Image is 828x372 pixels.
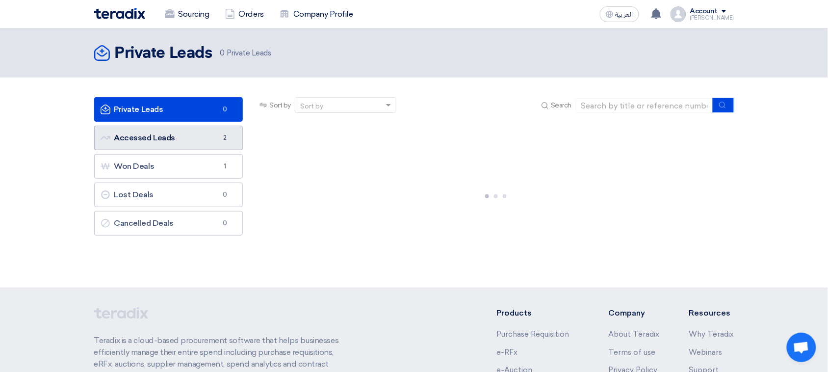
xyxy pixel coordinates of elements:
a: Sourcing [157,3,217,25]
div: Sort by [300,101,323,111]
img: profile_test.png [671,6,686,22]
a: About Teradix [609,330,660,339]
a: Company Profile [272,3,361,25]
a: Won Deals1 [94,154,243,179]
span: 0 [219,190,231,200]
li: Company [609,307,660,319]
span: العربية [616,11,633,18]
span: Private Leads [220,48,271,59]
img: Teradix logo [94,8,145,19]
div: Account [690,7,718,16]
span: Sort by [269,100,291,110]
a: Open chat [787,333,816,362]
span: 0 [220,49,225,57]
button: العربية [600,6,639,22]
span: Search [551,100,571,110]
span: 0 [219,105,231,114]
a: Orders [217,3,272,25]
a: e-RFx [496,348,517,357]
a: Accessed Leads2 [94,126,243,150]
li: Products [496,307,579,319]
h2: Private Leads [115,44,212,63]
a: Purchase Requisition [496,330,569,339]
div: [PERSON_NAME] [690,15,734,21]
a: Webinars [689,348,723,357]
a: Why Teradix [689,330,734,339]
a: Terms of use [609,348,656,357]
li: Resources [689,307,734,319]
a: Cancelled Deals0 [94,211,243,236]
span: 2 [219,133,231,143]
span: 1 [219,161,231,171]
a: Lost Deals0 [94,183,243,207]
input: Search by title or reference number [576,98,713,113]
a: Private Leads0 [94,97,243,122]
span: 0 [219,218,231,228]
